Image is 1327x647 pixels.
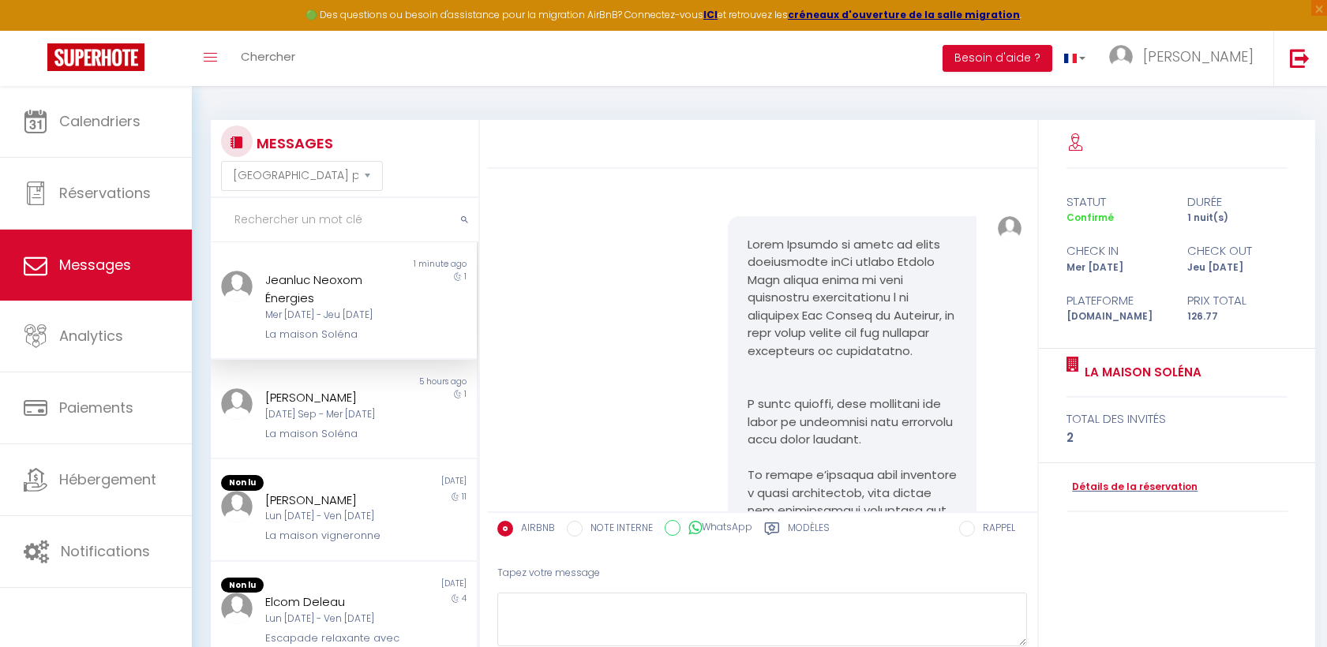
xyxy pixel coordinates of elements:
img: logout [1290,48,1310,68]
div: Lun [DATE] - Ven [DATE] [265,611,399,626]
div: 2 [1066,428,1288,447]
span: Messages [59,255,131,275]
span: 4 [462,593,467,604]
div: Tapez votre message [497,554,1027,593]
span: Réservations [59,183,151,203]
a: La maison Soléna [1079,363,1201,382]
input: Rechercher un mot clé [211,198,478,242]
span: Chercher [241,48,295,65]
div: Prix total [1177,291,1298,310]
div: La maison vigneronne [265,528,399,544]
span: Notifications [61,541,150,561]
span: Calendriers [59,111,141,131]
label: AIRBNB [513,521,555,538]
img: ... [998,216,1022,241]
div: [PERSON_NAME] [265,388,399,407]
img: ... [221,593,253,624]
div: 1 nuit(s) [1177,211,1298,226]
div: [DATE] [343,578,476,593]
img: ... [1109,45,1133,69]
label: NOTE INTERNE [583,521,653,538]
div: Elcom Deleau [265,593,399,611]
span: Paiements [59,398,133,417]
div: check out [1177,241,1298,260]
label: RAPPEL [975,521,1015,538]
div: [DOMAIN_NAME] [1056,309,1177,324]
a: créneaux d'ouverture de la salle migration [788,8,1020,21]
a: ... [PERSON_NAME] [1097,31,1273,86]
div: Mer [DATE] [1056,260,1177,275]
div: Jeanluc Neoxom Énergies [265,271,399,308]
img: ... [221,491,253,522]
span: 1 [464,388,467,400]
button: Besoin d'aide ? [943,45,1052,72]
div: 126.77 [1177,309,1298,324]
div: 5 hours ago [343,376,476,388]
div: La maison Soléna [265,426,399,442]
span: [PERSON_NAME] [1143,47,1254,66]
a: Détails de la réservation [1066,480,1198,495]
img: Super Booking [47,43,144,71]
div: statut [1056,193,1177,211]
label: Modèles [788,521,830,540]
div: check in [1056,241,1177,260]
span: Hébergement [59,469,156,489]
div: [DATE] Sep - Mer [DATE] [265,407,399,422]
div: [DATE] [343,475,476,491]
div: Mer [DATE] - Jeu [DATE] [265,308,399,323]
span: Non lu [221,475,264,491]
img: ... [221,388,253,420]
div: [PERSON_NAME] [265,491,399,510]
label: WhatsApp [680,520,752,537]
div: 1 minute ago [343,258,476,271]
span: 11 [462,491,467,503]
div: Plateforme [1056,291,1177,310]
div: Jeu [DATE] [1177,260,1298,275]
h3: MESSAGES [253,125,333,161]
div: total des invités [1066,410,1288,428]
div: La maison Soléna [265,327,399,342]
div: Lun [DATE] - Ven [DATE] [265,509,399,524]
a: ICI [703,8,718,21]
span: 1 [464,271,467,282]
span: Analytics [59,326,123,346]
span: Confirmé [1066,211,1114,224]
span: Non lu [221,578,264,593]
img: ... [221,271,253,302]
a: Chercher [229,31,307,86]
div: durée [1177,193,1298,211]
